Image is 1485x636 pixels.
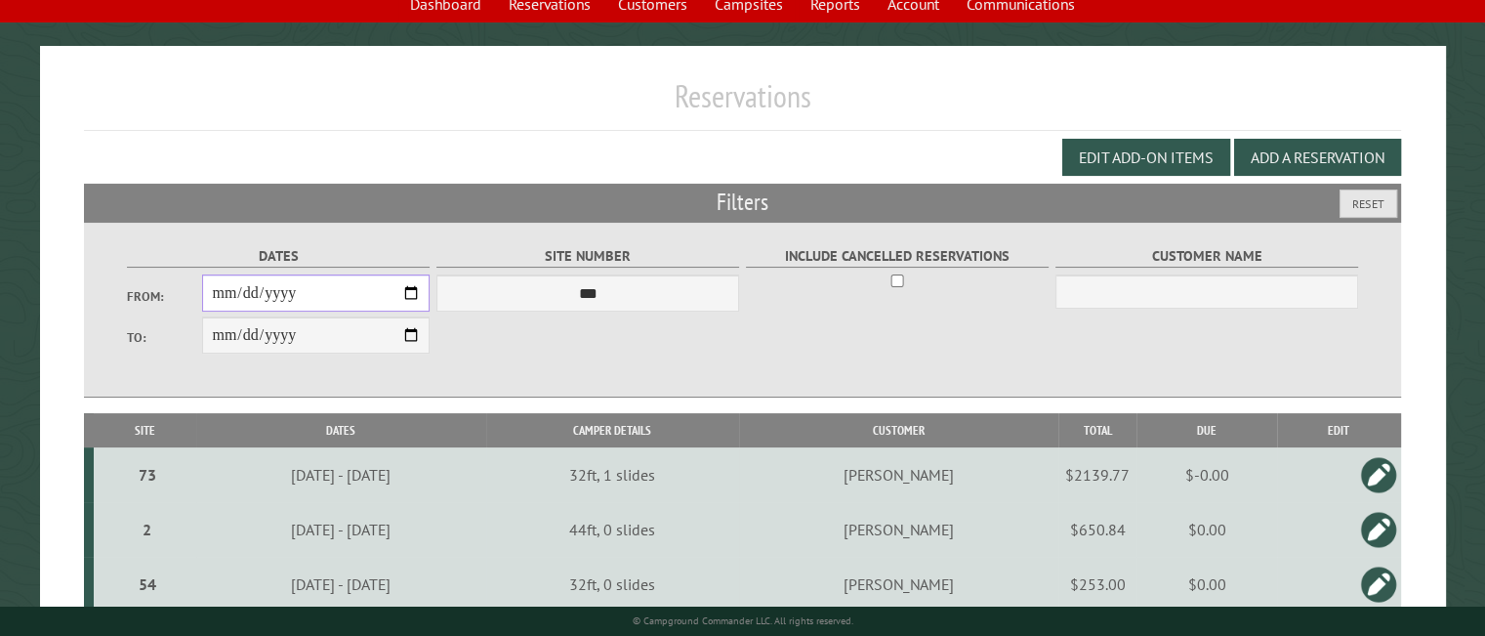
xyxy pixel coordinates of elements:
td: $650.84 [1058,502,1136,557]
h2: Filters [84,184,1401,221]
div: [DATE] - [DATE] [199,520,483,539]
button: Edit Add-on Items [1062,139,1230,176]
div: 2 [102,520,193,539]
th: Customer [739,413,1058,447]
th: Edit [1277,413,1401,447]
td: [PERSON_NAME] [739,447,1058,502]
div: 54 [102,574,193,594]
td: [PERSON_NAME] [739,557,1058,612]
td: [PERSON_NAME] [739,502,1058,557]
label: Include Cancelled Reservations [746,245,1050,268]
label: Site Number [436,245,740,268]
th: Dates [196,413,486,447]
label: Dates [127,245,431,268]
th: Due [1136,413,1277,447]
div: [DATE] - [DATE] [199,465,483,485]
small: © Campground Commander LLC. All rights reserved. [633,615,853,627]
td: $-0.00 [1136,447,1277,502]
label: To: [127,328,203,347]
th: Site [94,413,196,447]
td: $2139.77 [1058,447,1136,502]
div: 73 [102,465,193,485]
div: [DATE] - [DATE] [199,574,483,594]
th: Total [1058,413,1136,447]
td: 32ft, 1 slides [486,447,739,502]
td: 32ft, 0 slides [486,557,739,612]
td: $253.00 [1058,557,1136,612]
td: 44ft, 0 slides [486,502,739,557]
button: Reset [1340,190,1397,218]
label: Customer Name [1055,245,1359,268]
td: $0.00 [1136,557,1277,612]
button: Add a Reservation [1234,139,1401,176]
label: From: [127,287,203,306]
h1: Reservations [84,77,1401,131]
td: $0.00 [1136,502,1277,557]
th: Camper Details [486,413,739,447]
